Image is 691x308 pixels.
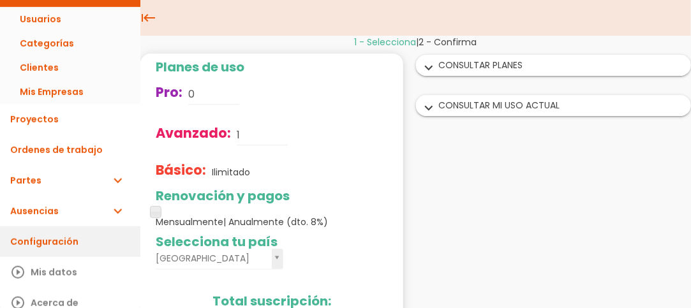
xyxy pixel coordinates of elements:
[419,36,477,48] span: 2 - Confirma
[110,165,125,196] i: expand_more
[140,36,691,48] div: |
[156,216,328,228] span: Mensualmente
[156,161,206,179] span: Básico:
[419,60,440,77] i: expand_more
[156,189,388,203] h2: Renovación y pagos
[156,124,231,142] span: Avanzado:
[156,249,267,268] span: [GEOGRAPHIC_DATA]
[156,235,388,249] h2: Selecciona tu país
[156,60,388,74] h2: Planes de uso
[417,96,691,115] div: CONSULTAR MI USO ACTUAL
[417,55,691,75] div: CONSULTAR PLANES
[156,294,388,308] h2: Total suscripción:
[223,216,328,228] span: | Anualmente (dto. 8%)
[212,166,250,179] p: Ilimitado
[156,83,182,101] span: Pro:
[110,196,125,226] i: expand_more
[10,257,26,288] i: play_circle_outline
[419,100,440,117] i: expand_more
[355,36,417,48] span: 1 - Selecciona
[156,249,283,270] a: [GEOGRAPHIC_DATA]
